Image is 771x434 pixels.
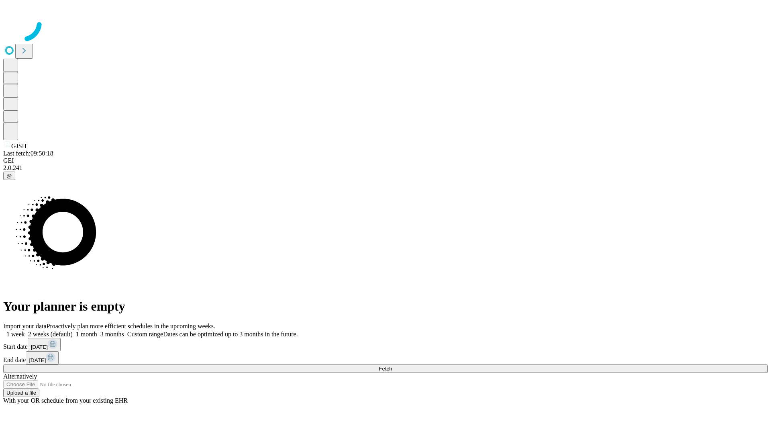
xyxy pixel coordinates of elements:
[3,164,768,172] div: 2.0.241
[47,323,215,330] span: Proactively plan more efficient schedules in the upcoming weeks.
[3,389,39,397] button: Upload a file
[6,173,12,179] span: @
[3,373,37,380] span: Alternatively
[31,344,48,350] span: [DATE]
[3,150,53,157] span: Last fetch: 09:50:18
[3,323,47,330] span: Import your data
[3,338,768,351] div: Start date
[127,331,163,338] span: Custom range
[3,364,768,373] button: Fetch
[26,351,59,364] button: [DATE]
[379,366,392,372] span: Fetch
[3,299,768,314] h1: Your planner is empty
[11,143,27,149] span: GJSH
[3,157,768,164] div: GEI
[3,351,768,364] div: End date
[29,357,46,363] span: [DATE]
[3,172,15,180] button: @
[6,331,25,338] span: 1 week
[28,338,61,351] button: [DATE]
[3,397,128,404] span: With your OR schedule from your existing EHR
[163,331,298,338] span: Dates can be optimized up to 3 months in the future.
[28,331,73,338] span: 2 weeks (default)
[76,331,97,338] span: 1 month
[100,331,124,338] span: 3 months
